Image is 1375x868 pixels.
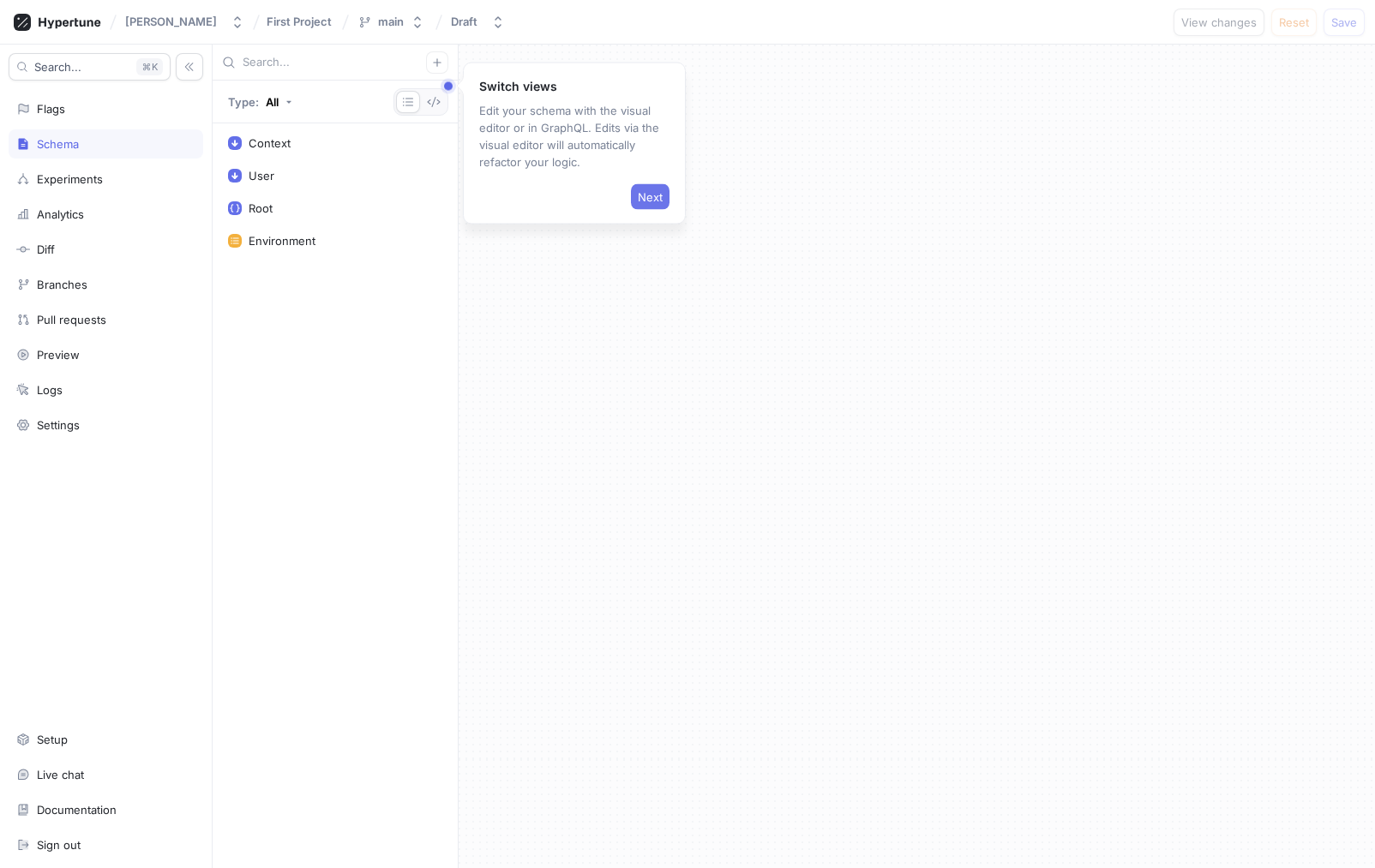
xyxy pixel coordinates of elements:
div: Diff [37,242,55,256]
div: Documentation [37,803,117,817]
div: Logs [37,383,63,397]
div: K [136,58,163,75]
button: Type: All [222,87,298,117]
span: Save [1331,17,1357,27]
span: First Project [267,15,332,27]
button: Save [1324,9,1365,36]
div: All [266,95,279,109]
div: Context [249,136,291,150]
div: main [378,15,404,29]
button: Reset [1271,9,1317,36]
p: Type: [228,95,259,109]
div: Settings [37,418,80,432]
div: Branches [37,278,87,291]
div: Pull requests [37,313,106,326]
div: Live chat [37,768,84,781]
div: Flags [37,102,65,116]
span: Reset [1279,17,1309,27]
div: [PERSON_NAME] [125,15,217,29]
span: Search... [34,62,81,72]
div: Setup [37,733,68,746]
div: Sign out [37,838,81,852]
div: User [249,169,274,183]
span: View changes [1181,17,1257,27]
div: Preview [37,348,80,362]
button: [PERSON_NAME] [118,8,251,36]
div: Analytics [37,207,84,221]
button: Search...K [9,53,171,81]
div: Schema [37,137,79,151]
button: Draft [444,8,512,36]
div: Experiments [37,172,103,186]
button: View changes [1174,9,1264,36]
div: Root [249,201,273,215]
button: main [351,8,431,36]
div: Environment [249,234,315,248]
div: Draft [451,15,477,29]
input: Search... [243,54,426,71]
a: Documentation [9,795,203,824]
